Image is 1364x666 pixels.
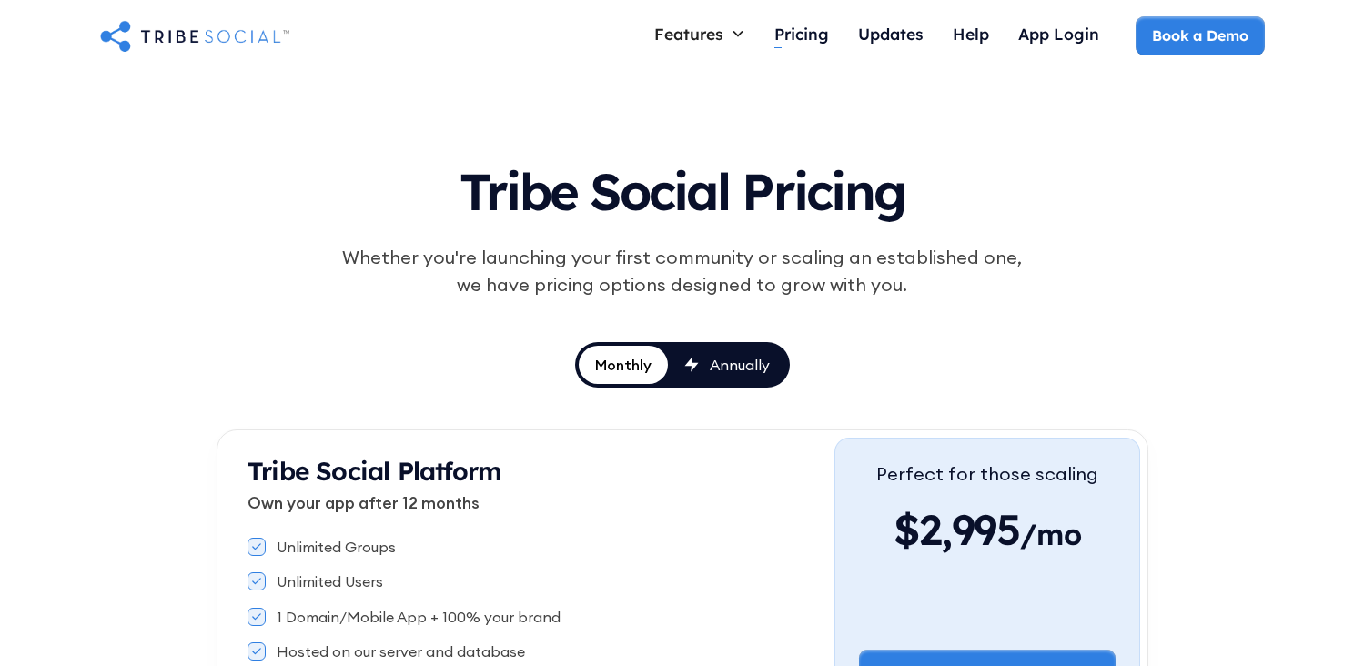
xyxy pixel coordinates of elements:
h1: Tribe Social Pricing [260,146,1105,229]
a: Book a Demo [1136,16,1264,55]
span: /mo [1020,516,1081,561]
a: Updates [844,16,938,55]
div: App Login [1018,24,1099,44]
strong: Tribe Social Platform [248,455,501,487]
div: Features [654,24,723,44]
div: Unlimited Groups [277,537,396,557]
div: Perfect for those scaling [876,460,1098,488]
div: 1 Domain/Mobile App + 100% your brand [277,607,561,627]
div: Monthly [595,355,652,375]
a: App Login [1004,16,1114,55]
div: Unlimited Users [277,571,383,591]
div: Updates [858,24,924,44]
p: Own your app after 12 months [248,490,834,515]
div: Pricing [774,24,829,44]
div: $2,995 [876,502,1098,557]
div: Whether you're launching your first community or scaling an established one, we have pricing opti... [333,244,1032,298]
a: Help [938,16,1004,55]
a: Pricing [760,16,844,55]
div: Help [953,24,989,44]
div: Hosted on our server and database [277,641,525,661]
div: Annually [710,355,770,375]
